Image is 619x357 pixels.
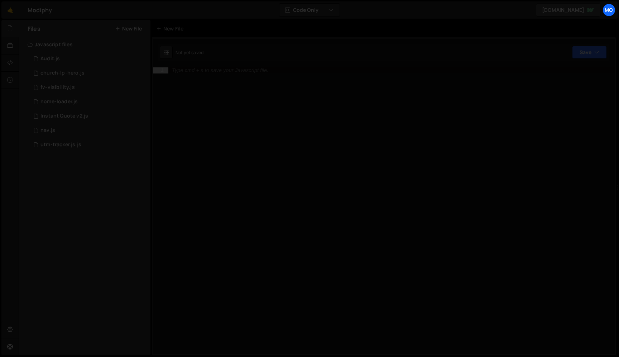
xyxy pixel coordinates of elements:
a: 🤙 [1,1,19,19]
button: Save [572,46,607,59]
div: 15757/43976.js [28,95,150,109]
div: fv-visibility.js [40,84,75,91]
div: 15757/46863.js [28,52,150,66]
div: 15757/43444.js [28,138,150,152]
a: Mo [603,4,615,16]
div: 15757/44884.js [28,123,150,138]
div: utm-tracker.js.js [40,142,81,148]
div: Javascript files [19,37,150,52]
div: 15757/41912.js [28,109,150,123]
div: New File [156,25,186,32]
div: Not yet saved [176,49,203,56]
a: [DOMAIN_NAME] [536,4,600,16]
div: Audit.js [40,56,60,62]
div: Modiphy [28,6,52,14]
div: Type cmd + s to save your Javascript file. [172,68,268,73]
h2: Files [28,25,40,33]
div: home-loader.js [40,99,78,105]
div: nav.js [40,127,55,134]
div: 1 [153,67,168,73]
button: New File [115,26,142,32]
div: church-lp-hero.js [40,70,85,76]
div: 15757/47784.js [28,80,150,95]
div: 15757/42611.js [28,66,150,80]
button: Code Only [279,4,340,16]
div: Instant Quote v2.js [40,113,88,119]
